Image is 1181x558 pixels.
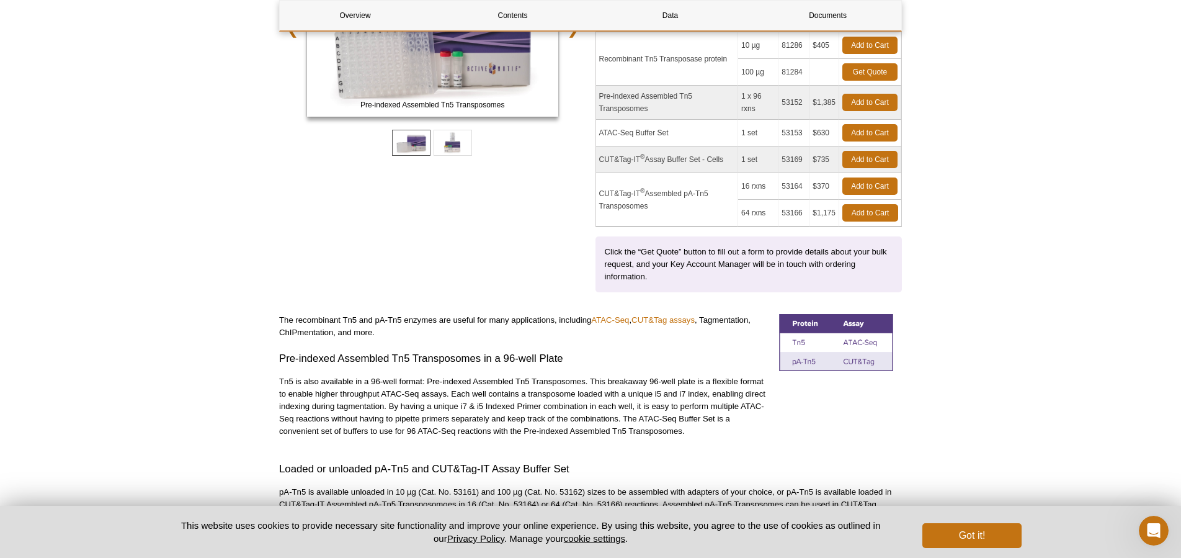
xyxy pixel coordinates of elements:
[778,173,809,200] td: 53164
[778,32,809,59] td: 81286
[809,120,839,146] td: $630
[640,153,644,160] sup: ®
[809,200,839,227] td: $1,175
[809,32,839,59] td: $405
[752,1,903,30] a: Documents
[596,86,738,120] td: Pre-indexed Assembled Tn5 Transposomes
[738,86,778,120] td: 1 x 96 rxns
[778,59,809,86] td: 81284
[595,1,746,30] a: Data
[809,86,839,120] td: $1,385
[778,120,809,146] td: 53153
[842,94,898,111] a: Add to Cart
[631,315,695,325] a: CUT&Tag assays
[596,146,738,173] td: CUT&Tag-IT Assay Buffer Set - Cells
[1139,516,1169,546] iframe: Intercom live chat
[738,200,778,227] td: 64 rxns
[596,120,738,146] td: ATAC-Seq Buffer Set
[738,32,778,59] td: 10 µg
[778,146,809,173] td: 53169
[738,146,778,173] td: 1 set
[605,246,893,283] p: Click the “Get Quote” button to fill out a form to provide details about your bulk request, and y...
[437,1,588,30] a: Contents
[279,351,770,366] h3: Pre-indexed Assembled Tn5 Transposomes in a 96-well Plate
[842,178,898,195] a: Add to Cart
[778,86,809,120] td: 53152
[778,200,809,227] td: 53166
[842,151,898,168] a: Add to Cart
[596,32,738,86] td: Recombinant Tn5 Transposase protein
[279,486,902,536] p: pA-Tn5 is available unloaded in 10 µg (Cat. No. 53161) and 100 µg (Cat. No. 53162) sizes to be as...
[842,63,898,81] a: Get Quote
[842,204,898,222] a: Add to Cart
[279,314,770,339] p: The recombinant Tn5 and pA-Tn5 enzymes are useful for many applications, including , , Tagmentati...
[922,523,1022,548] button: Got it!
[779,314,893,371] img: Tn5 and pA-Tn5 comparison table
[842,37,898,54] a: Add to Cart
[279,462,902,477] h3: Loaded or unloaded pA-Tn5 and CUT&Tag-IT Assay Buffer Set
[809,173,839,200] td: $370
[280,1,430,30] a: Overview
[809,146,839,173] td: $735
[447,533,504,544] a: Privacy Policy
[738,59,778,86] td: 100 µg
[842,124,898,142] a: Add to Cart
[564,533,625,544] button: cookie settings
[159,519,902,545] p: This website uses cookies to provide necessary site functionality and improve your online experie...
[596,173,738,227] td: CUT&Tag-IT Assembled pA-Tn5 Transposomes
[310,99,555,111] span: Pre-indexed Assembled Tn5 Transposomes
[591,315,629,325] a: ATAC-Seq
[738,120,778,146] td: 1 set
[738,173,778,200] td: 16 rxns
[640,187,644,194] sup: ®
[279,376,770,438] p: Tn5 is also available in a 96-well format: Pre-indexed Assembled Tn5 Transposomes. This breakaway...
